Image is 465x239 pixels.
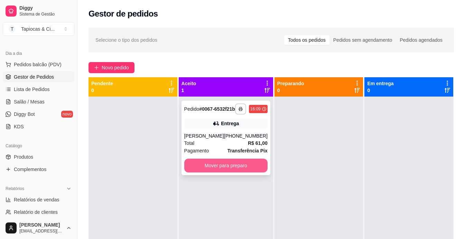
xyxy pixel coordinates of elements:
[9,26,16,32] span: T
[3,121,74,132] a: KDS
[14,153,33,160] span: Produtos
[199,106,235,112] strong: # 0067-6532f21b
[3,151,74,162] a: Produtos
[14,61,62,68] span: Pedidos balcão (PDV)
[3,22,74,36] button: Select a team
[227,148,268,153] strong: Transferência Pix
[14,111,35,118] span: Diggy Bot
[14,73,54,80] span: Gestor de Pedidos
[14,196,59,203] span: Relatórios de vendas
[6,186,24,191] span: Relatórios
[14,98,45,105] span: Salão / Mesas
[184,106,199,112] span: Pedido
[19,11,72,17] span: Sistema de Gestão
[184,132,224,139] div: [PERSON_NAME]
[89,8,158,19] h2: Gestor de pedidos
[277,87,304,94] p: 0
[182,80,196,87] p: Aceito
[94,65,99,70] span: plus
[224,132,268,139] div: [PHONE_NUMBER]
[184,147,209,155] span: Pagamento
[91,80,113,87] p: Pendente
[3,164,74,175] a: Complementos
[396,35,446,45] div: Pedidos agendados
[102,64,129,71] span: Novo pedido
[3,3,74,19] a: DiggySistema de Gestão
[95,36,157,44] span: Selecione o tipo dos pedidos
[3,109,74,120] a: Diggy Botnovo
[19,222,63,228] span: [PERSON_NAME]
[284,35,329,45] div: Todos os pedidos
[21,26,55,32] div: Tapiocas & Ci ...
[19,228,63,234] span: [EMAIL_ADDRESS][DOMAIN_NAME]
[329,35,396,45] div: Pedidos sem agendamento
[277,80,304,87] p: Preparando
[248,140,268,146] strong: R$ 61,00
[3,96,74,107] a: Salão / Mesas
[14,166,46,173] span: Complementos
[3,71,74,82] a: Gestor de Pedidos
[221,120,239,127] div: Entrega
[91,87,113,94] p: 0
[14,209,58,216] span: Relatório de clientes
[3,84,74,95] a: Lista de Pedidos
[3,59,74,70] button: Pedidos balcão (PDV)
[3,207,74,218] a: Relatório de clientes
[250,106,261,112] div: 16:09
[184,139,195,147] span: Total
[184,159,268,172] button: Mover para preparo
[3,194,74,205] a: Relatórios de vendas
[3,48,74,59] div: Dia a dia
[3,220,74,236] button: [PERSON_NAME][EMAIL_ADDRESS][DOMAIN_NAME]
[19,5,72,11] span: Diggy
[14,123,24,130] span: KDS
[367,87,393,94] p: 0
[89,62,134,73] button: Novo pedido
[182,87,196,94] p: 1
[14,86,50,93] span: Lista de Pedidos
[3,140,74,151] div: Catálogo
[367,80,393,87] p: Em entrega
